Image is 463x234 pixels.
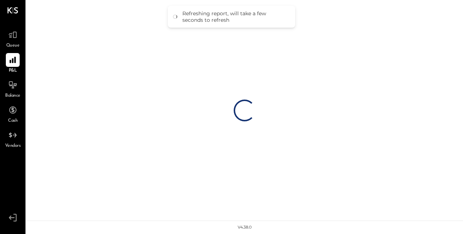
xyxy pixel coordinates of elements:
a: Queue [0,28,25,49]
a: Balance [0,78,25,99]
a: Vendors [0,128,25,149]
div: v 4.38.0 [238,225,252,230]
span: P&L [9,68,17,74]
a: Cash [0,103,25,124]
span: Vendors [5,143,21,149]
span: Cash [8,118,17,124]
div: Refreshing report, will take a few seconds to refresh [182,10,288,23]
a: P&L [0,53,25,74]
span: Balance [5,93,20,99]
span: Queue [6,43,20,49]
